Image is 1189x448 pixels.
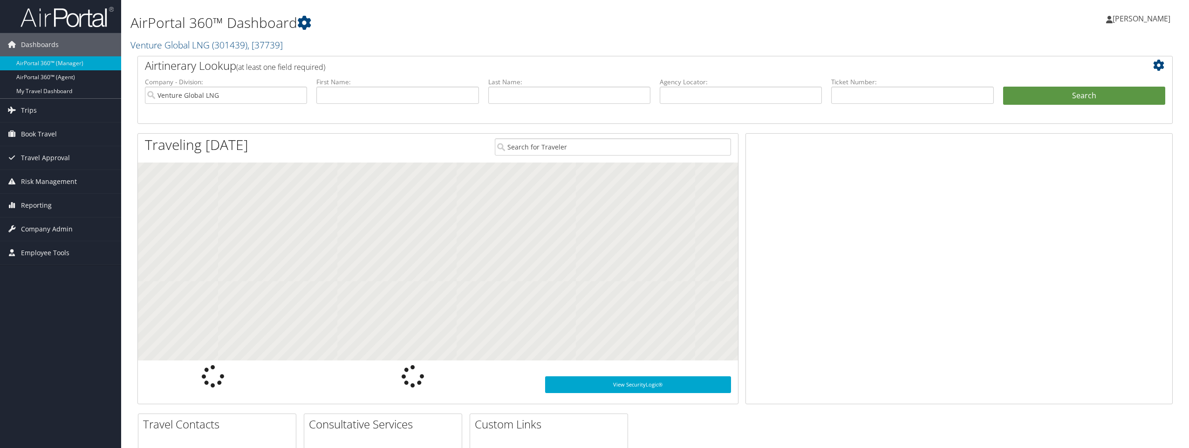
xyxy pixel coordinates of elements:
[21,122,57,146] span: Book Travel
[145,58,1079,74] h2: Airtinerary Lookup
[130,39,283,51] a: Venture Global LNG
[831,77,993,87] label: Ticket Number:
[21,217,73,241] span: Company Admin
[236,62,325,72] span: (at least one field required)
[145,77,307,87] label: Company - Division:
[495,138,731,156] input: Search for Traveler
[488,77,650,87] label: Last Name:
[20,6,114,28] img: airportal-logo.png
[212,39,247,51] span: ( 301439 )
[21,33,59,56] span: Dashboards
[21,99,37,122] span: Trips
[660,77,822,87] label: Agency Locator:
[130,13,830,33] h1: AirPortal 360™ Dashboard
[21,241,69,265] span: Employee Tools
[143,416,296,432] h2: Travel Contacts
[145,135,248,155] h1: Traveling [DATE]
[247,39,283,51] span: , [ 37739 ]
[1003,87,1165,105] button: Search
[21,194,52,217] span: Reporting
[316,77,478,87] label: First Name:
[21,170,77,193] span: Risk Management
[1113,14,1170,24] span: [PERSON_NAME]
[21,146,70,170] span: Travel Approval
[475,416,628,432] h2: Custom Links
[545,376,731,393] a: View SecurityLogic®
[1106,5,1180,33] a: [PERSON_NAME]
[309,416,462,432] h2: Consultative Services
